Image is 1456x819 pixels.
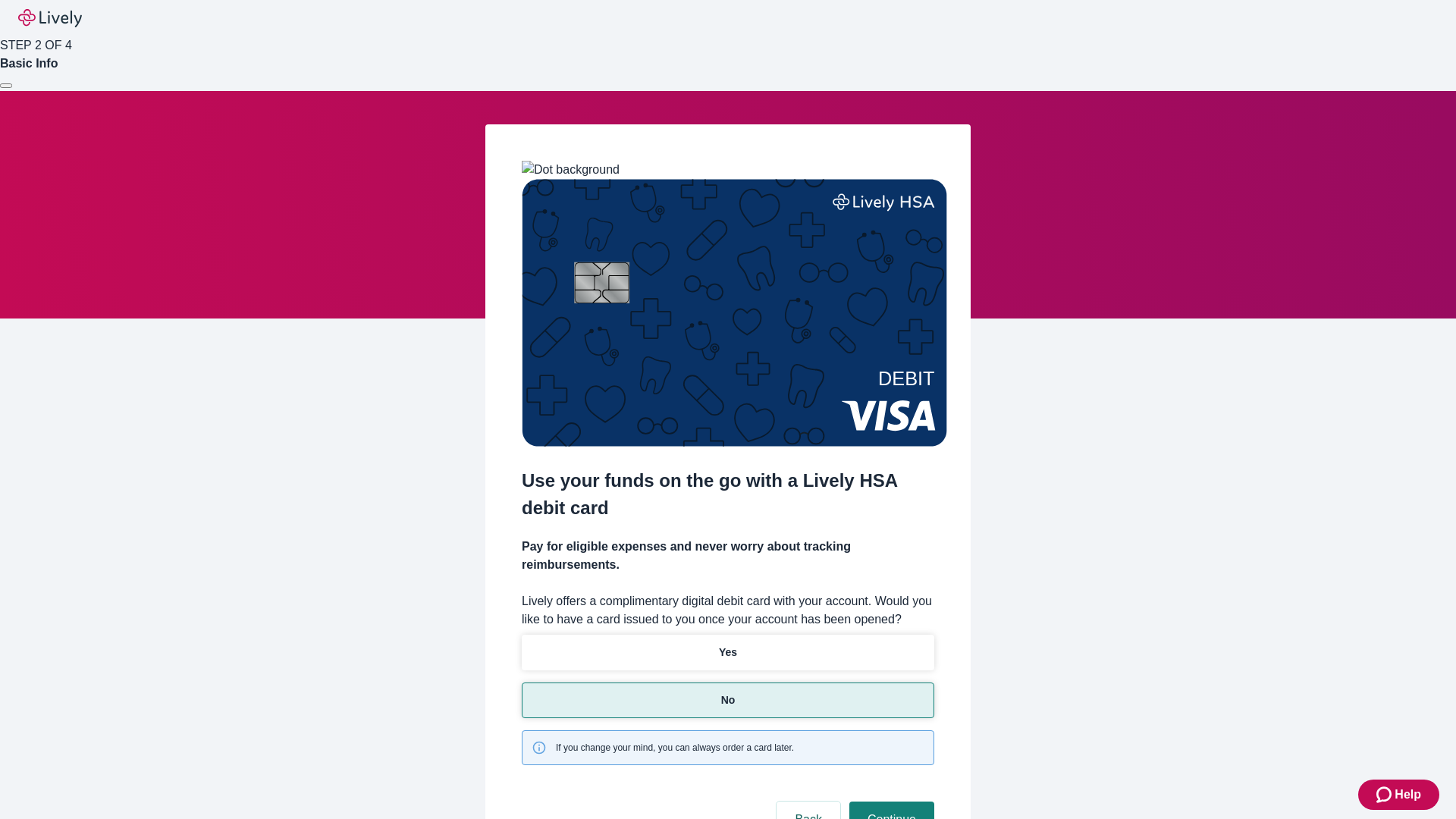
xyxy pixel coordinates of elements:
img: Lively [18,9,82,27]
img: Debit card [522,179,947,447]
p: No [721,692,736,708]
button: Zendesk support iconHelp [1358,780,1439,810]
p: Yes [719,645,737,661]
button: No [522,682,934,718]
span: If you change your mind, you can always order a card later. [556,741,794,755]
img: Dot background [522,161,620,179]
h4: Pay for eligible expenses and never worry about tracking reimbursements. [522,538,934,574]
h2: Use your funds on the go with a Lively HSA debit card [522,467,934,522]
svg: Zendesk support icon [1376,786,1395,804]
span: Help [1395,786,1421,804]
label: Lively offers a complimentary digital debit card with your account. Would you like to have a card... [522,592,934,629]
button: Yes [522,635,934,670]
